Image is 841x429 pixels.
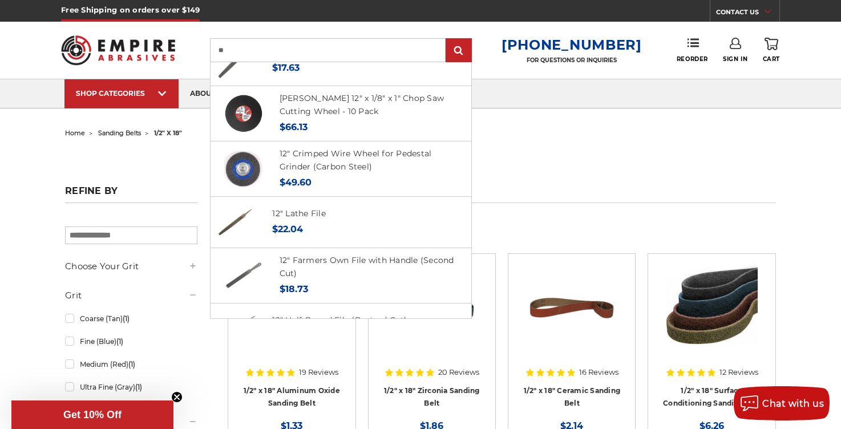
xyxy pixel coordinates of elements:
[224,149,263,188] img: 12" Crimped Wire Wheel for Pedestal Grinder
[65,185,197,203] h5: Refine by
[61,28,175,72] img: Empire Abrasives
[244,386,340,408] a: 1/2" x 18" Aluminum Oxide Sanding Belt
[224,256,263,295] img: 12 Inch Axe File with Handle
[224,94,263,133] img: 12" x 1/8" x 1" Stationary Chop Saw Blade
[272,224,303,234] span: $22.04
[447,39,470,62] input: Submit
[65,377,197,397] a: Ultra Fine (Gray)
[65,354,197,374] a: Medium (Red)
[98,129,141,137] a: sanding belts
[65,129,85,137] a: home
[526,262,617,353] img: 1/2" x 18" Ceramic File Belt
[11,400,173,429] div: Get 10% OffClose teaser
[116,337,123,346] span: (1)
[123,314,130,323] span: (1)
[524,386,621,408] a: 1/2" x 18" Ceramic Sanding Belt
[656,262,767,373] a: Surface Conditioning Sanding Belts
[716,6,779,22] a: CONTACT US
[438,369,479,376] span: 20 Reviews
[384,386,480,408] a: 1/2" x 18" Zirconia Sanding Belt
[734,386,830,420] button: Chat with us
[502,37,642,53] a: [PHONE_NUMBER]
[280,284,308,294] span: $18.73
[299,369,338,376] span: 19 Reviews
[179,79,238,108] a: about us
[154,129,182,137] span: 1/2" x 18"
[225,179,776,203] h1: 1/2" x 18"
[65,289,197,302] h5: Grit
[272,62,300,73] span: $17.63
[763,38,780,63] a: Cart
[763,55,780,63] span: Cart
[128,360,135,369] span: (1)
[217,203,256,241] img: 12 Inch Lathe File, Single Cut
[663,386,761,408] a: 1/2" x 18" Surface Conditioning Sanding Belt
[516,262,627,373] a: 1/2" x 18" Ceramic File Belt
[666,262,758,353] img: Surface Conditioning Sanding Belts
[677,38,708,62] a: Reorder
[280,93,444,116] a: [PERSON_NAME] 12" x 1/8" x 1" Chop Saw Cutting Wheel - 10 Pack
[719,369,758,376] span: 12 Reviews
[280,122,308,132] span: $66.13
[135,383,142,391] span: (1)
[65,331,197,351] a: Fine (Blue)
[171,391,183,403] button: Close teaser
[280,177,312,188] span: $49.60
[76,89,167,98] div: SHOP CATEGORIES
[677,55,708,63] span: Reorder
[65,309,197,329] a: Coarse (Tan)
[723,55,747,63] span: Sign In
[63,409,122,420] span: Get 10% Off
[280,255,454,278] a: 12" Farmers Own File with Handle (Second Cut)
[762,398,824,409] span: Chat with us
[272,315,407,325] a: 12" Half-Round File (Bastard Cut)
[579,369,618,376] span: 16 Reviews
[272,208,326,218] a: 12" Lathe File
[502,56,642,64] p: FOR QUESTIONS OR INQUIRIES
[217,309,256,348] img: 12" Half round bastard file
[65,260,197,273] h5: Choose Your Grit
[280,148,432,172] a: 12" Crimped Wire Wheel for Pedestal Grinder (Carbon Steel)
